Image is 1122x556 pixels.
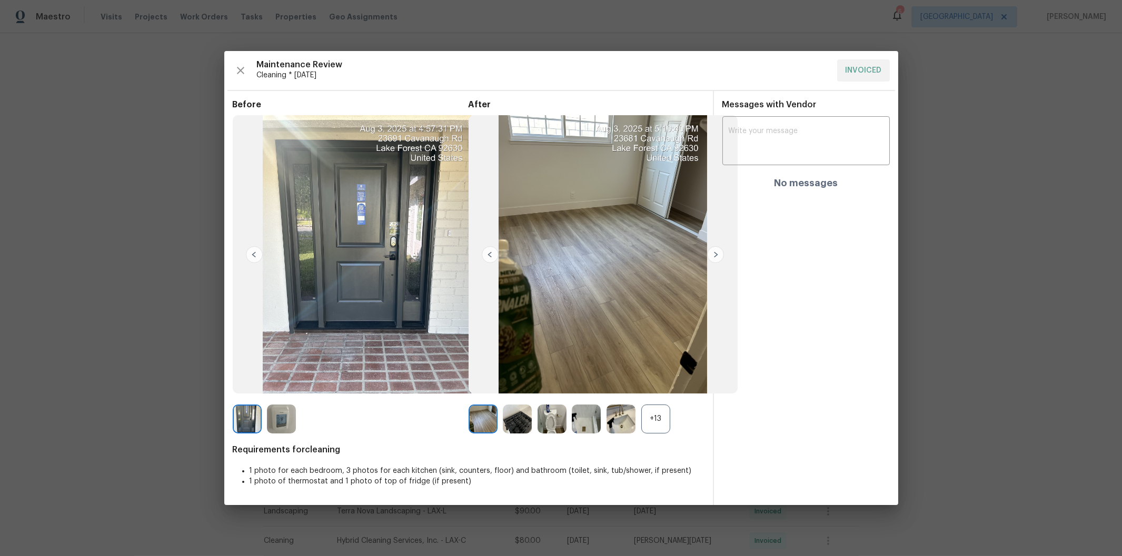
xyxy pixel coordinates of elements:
span: Maintenance Review [257,59,829,70]
span: After [469,99,704,110]
span: Before [233,99,469,110]
div: +13 [641,405,670,433]
img: right-chevron-button-url [707,246,724,263]
li: 1 photo for each bedroom, 3 photos for each kitchen (sink, counters, floor) and bathroom (toilet,... [250,466,704,476]
h4: No messages [774,178,838,188]
img: left-chevron-button-url [482,246,499,263]
span: Requirements for cleaning [233,444,704,455]
span: Messages with Vendor [722,100,817,109]
span: Cleaning * [DATE] [257,70,829,80]
li: 1 photo of thermostat and 1 photo of top of fridge (if present) [250,476,704,487]
img: left-chevron-button-url [246,246,263,263]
